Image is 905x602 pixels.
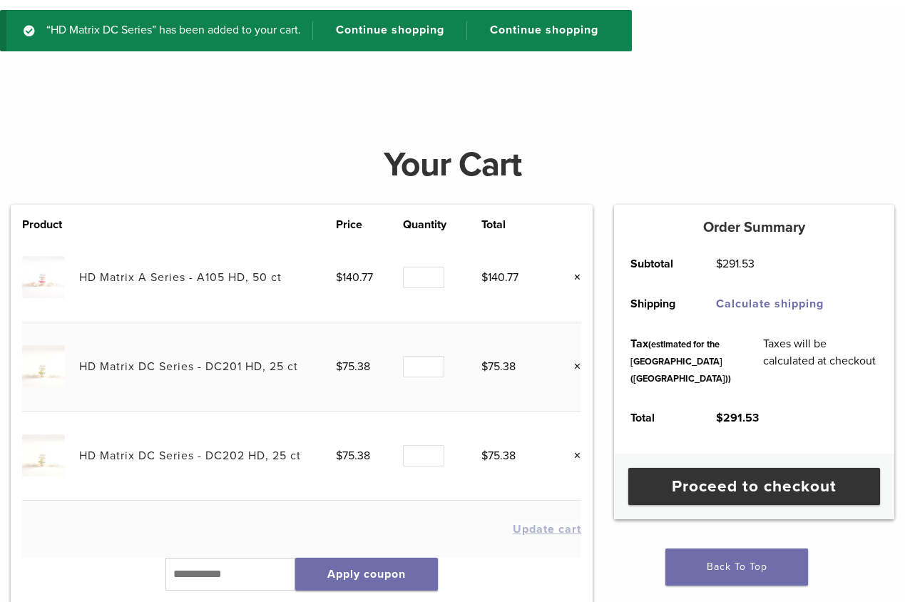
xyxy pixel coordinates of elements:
[747,324,894,398] td: Taxes will be calculated at checkout
[563,447,581,465] a: Remove this item
[716,297,824,311] a: Calculate shipping
[716,257,722,271] span: $
[312,21,455,40] a: Continue shopping
[716,411,723,425] span: $
[22,216,79,233] th: Product
[481,359,516,374] bdi: 75.38
[614,324,747,398] th: Tax
[336,270,373,285] bdi: 140.77
[336,216,403,233] th: Price
[79,270,282,285] a: HD Matrix A Series - A105 HD, 50 ct
[22,345,64,387] img: HD Matrix DC Series - DC201 HD, 25 ct
[614,284,700,324] th: Shipping
[614,244,700,284] th: Subtotal
[466,21,609,40] a: Continue shopping
[79,359,298,374] a: HD Matrix DC Series - DC201 HD, 25 ct
[481,270,488,285] span: $
[481,449,488,463] span: $
[481,216,548,233] th: Total
[563,357,581,376] a: Remove this item
[336,359,370,374] bdi: 75.38
[336,449,370,463] bdi: 75.38
[481,270,518,285] bdi: 140.77
[79,449,301,463] a: HD Matrix DC Series - DC202 HD, 25 ct
[614,219,894,236] h5: Order Summary
[403,216,481,233] th: Quantity
[614,398,700,438] th: Total
[630,339,731,384] small: (estimated for the [GEOGRAPHIC_DATA] ([GEOGRAPHIC_DATA]))
[336,270,342,285] span: $
[336,359,342,374] span: $
[22,434,64,476] img: HD Matrix DC Series - DC202 HD, 25 ct
[22,256,64,298] img: HD Matrix A Series - A105 HD, 50 ct
[563,268,581,287] a: Remove this item
[481,449,516,463] bdi: 75.38
[716,257,755,271] bdi: 291.53
[481,359,488,374] span: $
[295,558,438,591] button: Apply coupon
[628,468,880,505] a: Proceed to checkout
[716,411,759,425] bdi: 291.53
[513,524,581,535] button: Update cart
[336,449,342,463] span: $
[665,549,808,586] a: Back To Top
